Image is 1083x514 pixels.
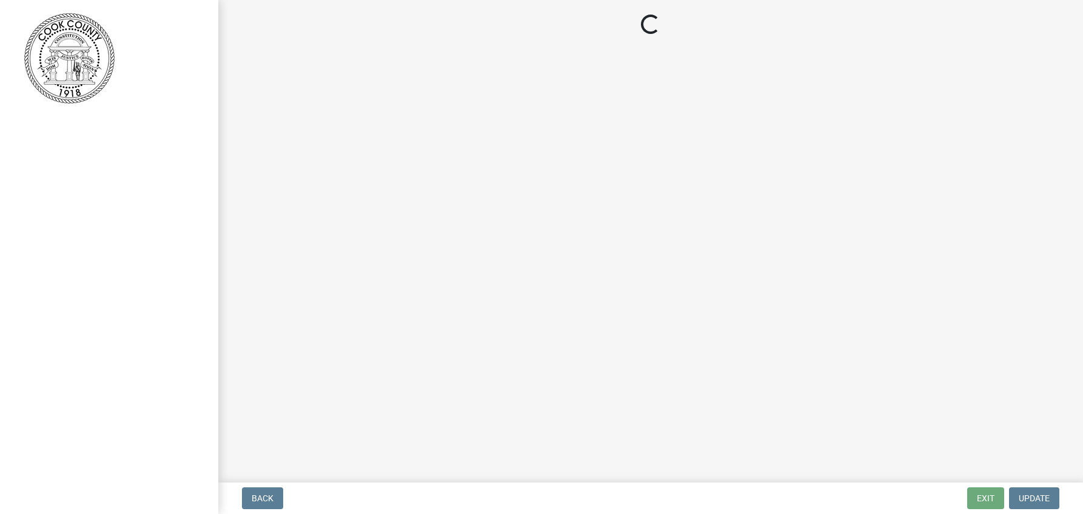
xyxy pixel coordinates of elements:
button: Exit [967,487,1004,509]
button: Back [242,487,283,509]
img: Cook County, Georgia [24,13,115,104]
span: Update [1019,493,1050,503]
button: Update [1009,487,1059,509]
span: Back [252,493,273,503]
